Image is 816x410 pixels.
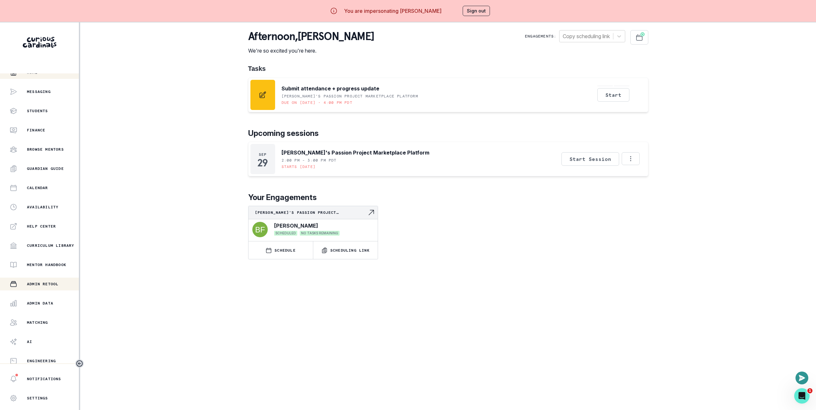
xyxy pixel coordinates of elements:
h1: Tasks [248,65,648,72]
img: svg [252,222,268,237]
p: Notifications [27,376,61,381]
p: Finance [27,128,45,133]
p: Students [27,108,48,113]
p: Browse Mentors [27,147,64,152]
p: AI [27,339,32,344]
p: [PERSON_NAME] [274,222,318,230]
p: We're so excited you're here. [248,47,374,54]
p: Help Center [27,224,56,229]
span: SCHEDULED [274,231,297,236]
p: Matching [27,320,48,325]
p: 29 [257,160,267,166]
p: Starts [DATE] [282,164,316,169]
p: [PERSON_NAME]'s Passion Project Marketplace Platform [282,149,429,156]
div: Copy scheduling link [563,32,610,40]
span: NO TASKS REMAINING [300,231,340,236]
p: Upcoming sessions [248,128,648,139]
button: Scheduling Link [313,241,378,259]
p: Admin Retool [27,281,58,287]
p: Your Engagements [248,192,648,203]
p: [PERSON_NAME]'s Passion Project Marketplace Platform [255,210,367,215]
p: Due on [DATE] • 4:00 PM PDT [282,100,352,105]
p: [PERSON_NAME]'s Passion Project Marketplace Platform [282,94,418,99]
p: afternoon , [PERSON_NAME] [248,30,374,43]
p: Calendar [27,185,48,190]
button: Sign out [463,6,490,16]
p: Submit attendance + progress update [282,85,379,92]
button: Start [597,88,629,102]
p: Guardian Guide [27,166,64,171]
p: Availability [27,205,58,210]
p: Engineering [27,358,56,364]
img: Curious Cardinals Logo [23,37,56,48]
p: 2:00 PM - 3:00 PM PDT [282,158,337,163]
p: Engagements: [525,34,556,39]
p: Sep [259,152,267,157]
button: SCHEDULE [248,241,313,259]
button: Open or close messaging widget [795,372,808,384]
p: Settings [27,396,48,401]
p: You are impersonating [PERSON_NAME] [344,7,442,15]
button: Toggle sidebar [75,359,84,368]
p: SCHEDULE [274,248,296,253]
p: Mentor Handbook [27,262,66,267]
button: Schedule Sessions [630,30,648,45]
p: Messaging [27,89,51,94]
a: [PERSON_NAME]'s Passion Project Marketplace PlatformNavigate to engagement page[PERSON_NAME]SCHED... [248,206,378,238]
svg: Navigate to engagement page [367,209,375,216]
iframe: Intercom live chat [794,388,810,404]
p: Scheduling Link [330,248,370,253]
span: 1 [807,388,812,393]
button: Start Session [561,152,619,166]
button: Options [622,152,640,165]
p: Curriculum Library [27,243,74,248]
p: Admin Data [27,301,53,306]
